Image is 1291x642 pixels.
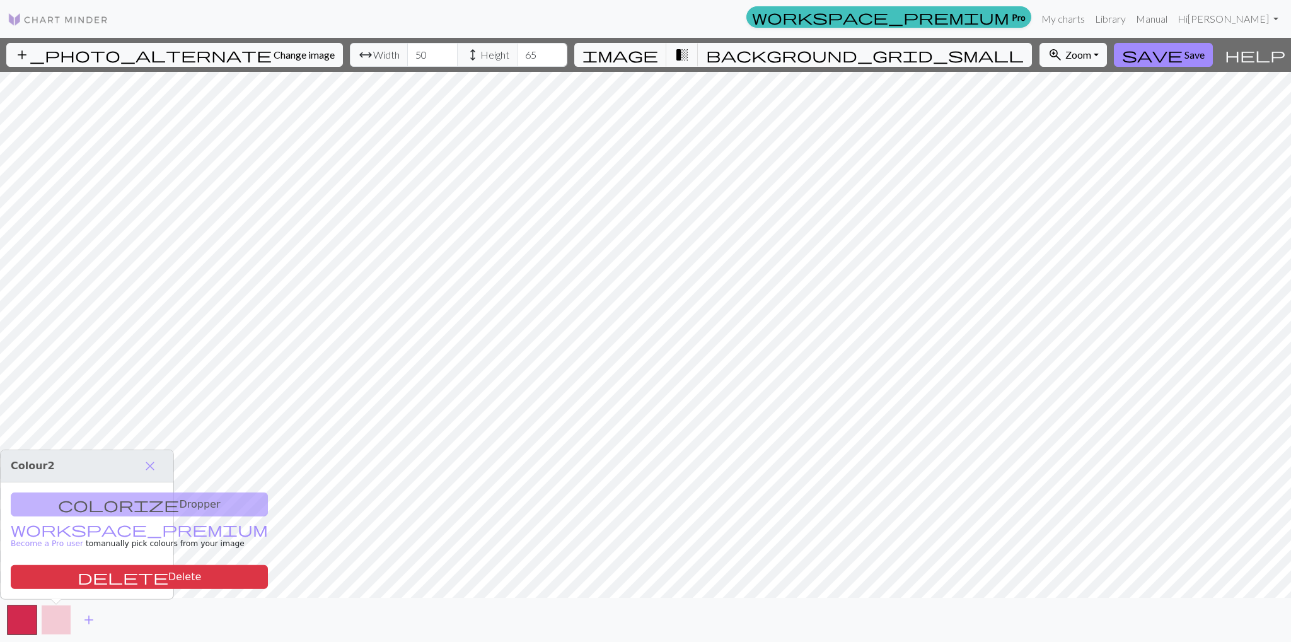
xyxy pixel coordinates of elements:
span: delete [78,568,168,586]
button: Add color [73,608,105,632]
a: Manual [1131,6,1172,32]
span: Colour 2 [11,460,55,472]
span: background_grid_small [706,46,1024,64]
a: Pro [746,6,1031,28]
span: Width [373,47,400,62]
button: Change image [6,43,343,67]
a: Become a Pro user [11,526,268,548]
img: Logo [8,12,108,27]
span: close [142,457,158,475]
a: My charts [1036,6,1090,32]
button: Help [1219,38,1291,72]
button: Close [137,455,163,477]
button: Delete color [11,565,268,589]
span: add [81,611,96,629]
span: workspace_premium [11,520,268,538]
span: workspace_premium [752,8,1009,26]
span: Zoom [1065,49,1091,61]
span: Height [480,47,509,62]
span: Change image [274,49,335,61]
a: Library [1090,6,1131,32]
button: Save [1114,43,1213,67]
span: zoom_in [1048,46,1063,64]
button: Zoom [1039,43,1107,67]
span: image [582,46,658,64]
span: arrow_range [358,46,373,64]
span: add_photo_alternate [14,46,272,64]
small: to manually pick colours from your image [11,526,268,548]
span: Save [1184,49,1205,61]
span: height [465,46,480,64]
a: Hi[PERSON_NAME] [1172,6,1283,32]
span: help [1225,46,1285,64]
span: transition_fade [674,46,690,64]
span: save [1122,46,1183,64]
